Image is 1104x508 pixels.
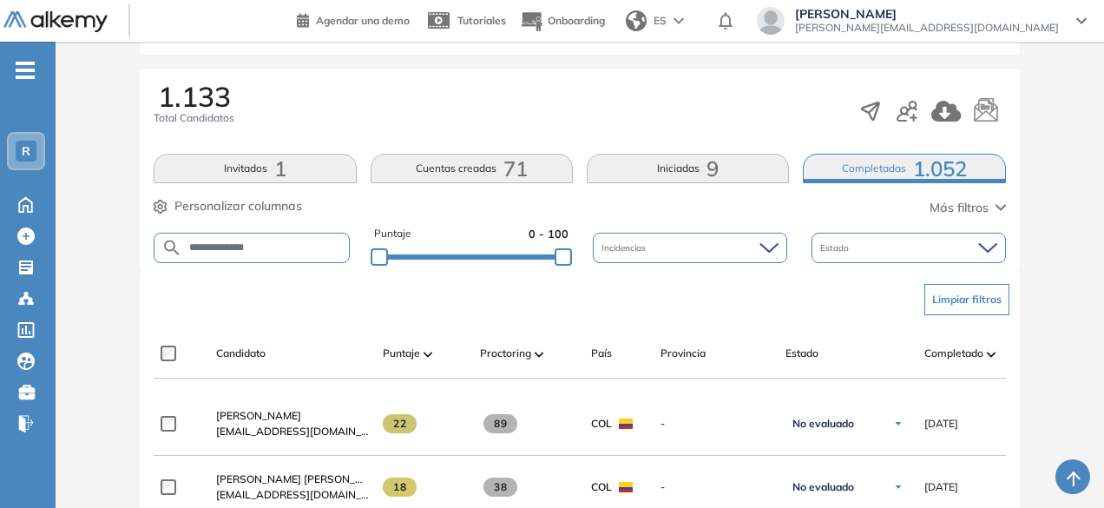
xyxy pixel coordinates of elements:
span: Agendar una demo [316,14,410,27]
img: COL [619,482,633,492]
img: [missing "en.ARROW_ALT" translation] [424,352,432,357]
button: Iniciadas9 [587,154,789,183]
span: Proctoring [480,346,531,361]
img: Logo [3,11,108,33]
span: Incidencias [601,241,649,254]
span: Completado [924,346,983,361]
span: Puntaje [374,226,411,242]
span: Más filtros [930,199,989,217]
button: Onboarding [520,3,605,40]
span: No evaluado [792,480,854,494]
a: Agendar una demo [297,9,410,30]
a: [PERSON_NAME] [PERSON_NAME] [216,472,369,487]
span: - [660,479,772,495]
span: Puntaje [383,346,420,361]
div: Incidencias [593,233,787,263]
img: arrow [674,17,684,24]
span: ES [654,13,667,29]
button: Personalizar columnas [154,197,302,215]
span: 1.133 [158,82,231,110]
i: - [16,69,35,72]
span: Provincia [660,346,706,361]
span: 89 [483,414,517,433]
button: Completadas1.052 [803,154,1005,183]
span: 22 [383,414,417,433]
img: Ícono de flecha [893,419,904,429]
span: Personalizar columnas [174,197,302,215]
span: 18 [383,478,417,497]
img: SEARCH_ALT [161,237,182,259]
span: 0 - 100 [529,226,568,242]
span: [EMAIL_ADDRESS][DOMAIN_NAME] [216,487,369,503]
span: [DATE] [924,479,958,495]
span: Tutoriales [457,14,506,27]
span: [PERSON_NAME] [795,7,1059,21]
button: Cuentas creadas71 [371,154,573,183]
span: R [22,144,30,158]
img: [missing "en.ARROW_ALT" translation] [535,352,543,357]
button: Invitados1 [154,154,356,183]
span: Onboarding [548,14,605,27]
button: Más filtros [930,199,1006,217]
span: - [660,416,772,432]
span: [PERSON_NAME][EMAIL_ADDRESS][DOMAIN_NAME] [795,21,1059,35]
span: Estado [785,346,818,361]
span: No evaluado [792,417,854,431]
span: 38 [483,478,517,497]
span: [DATE] [924,416,958,432]
button: Limpiar filtros [924,284,1009,315]
span: [PERSON_NAME] [PERSON_NAME] [216,472,389,485]
span: [EMAIL_ADDRESS][DOMAIN_NAME] [216,424,369,439]
a: [PERSON_NAME] [216,408,369,424]
img: world [626,10,647,31]
span: Total Candidatos [154,110,234,126]
span: COL [591,416,612,432]
span: Candidato [216,346,266,361]
img: COL [619,419,633,429]
img: Ícono de flecha [893,482,904,492]
span: Estado [820,241,852,254]
span: País [591,346,612,361]
span: COL [591,479,612,495]
img: [missing "en.ARROW_ALT" translation] [987,352,996,357]
div: Estado [812,233,1006,263]
span: [PERSON_NAME] [216,409,301,422]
